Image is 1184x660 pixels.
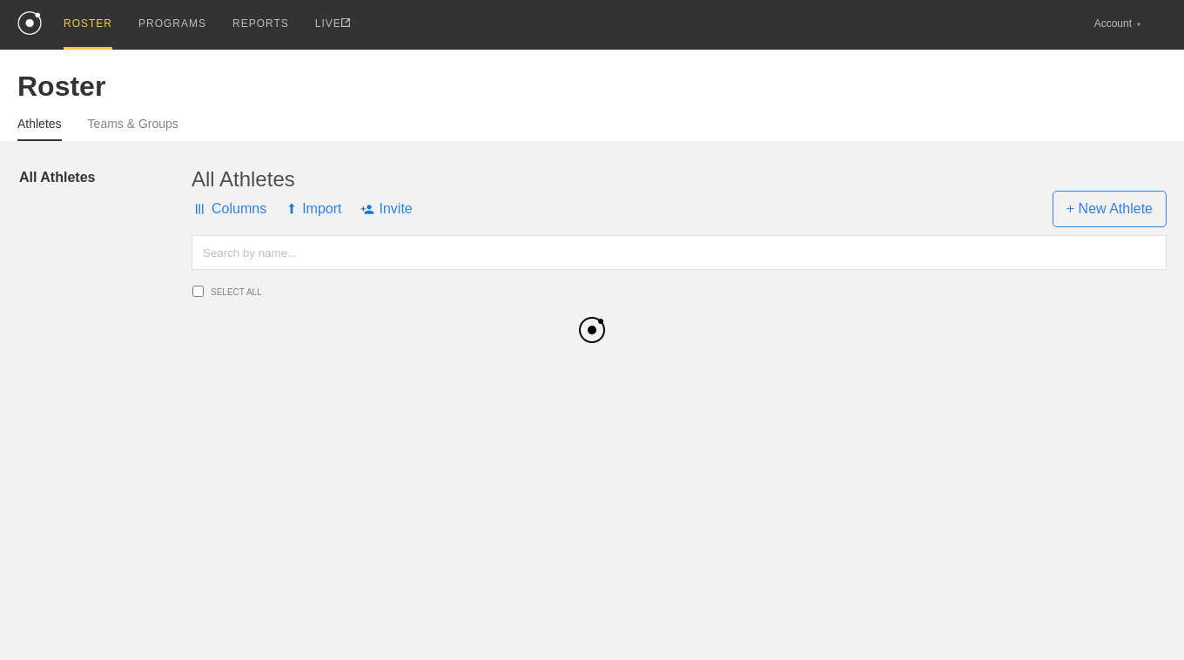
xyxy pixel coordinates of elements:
a: Teams & Groups [88,117,178,139]
span: + New Athlete [1053,191,1167,227]
a: Athletes [17,117,62,141]
img: logo [17,11,42,35]
div: Roster [17,71,1167,103]
span: Columns [192,183,266,235]
iframe: Chat Widget [1097,576,1184,660]
img: black_logo.png [574,312,609,347]
a: All Athletes [19,167,192,188]
span: SELECT ALL [211,287,422,297]
div: ▼ [1136,19,1141,30]
span: Invite [360,183,412,235]
div: All Athletes [192,167,1167,192]
span: Import [286,183,341,235]
input: Search by name... [192,235,1167,270]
